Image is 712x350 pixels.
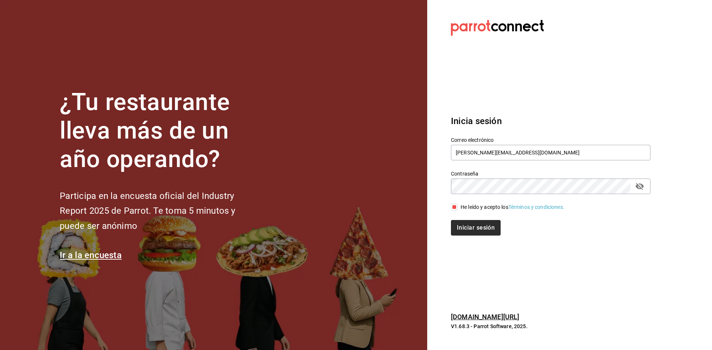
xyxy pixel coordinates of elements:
[60,250,122,260] a: Ir a la encuesta
[451,220,501,236] button: Iniciar sesión
[60,189,260,234] h2: Participa en la encuesta oficial del Industry Report 2025 de Parrot. Te toma 5 minutos y puede se...
[451,171,650,176] label: Contraseña
[633,180,646,193] button: passwordField
[60,88,260,173] h1: ¿Tu restaurante lleva más de un año operando?
[508,204,564,210] a: Términos y condiciones.
[461,203,564,211] div: He leído y acepto los
[451,323,650,330] p: V1.68.3 - Parrot Software, 2025.
[451,313,519,321] a: [DOMAIN_NAME][URL]
[451,114,650,128] h3: Inicia sesión
[451,145,650,160] input: Ingresa tu correo electrónico
[451,137,650,143] label: Correo electrónico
